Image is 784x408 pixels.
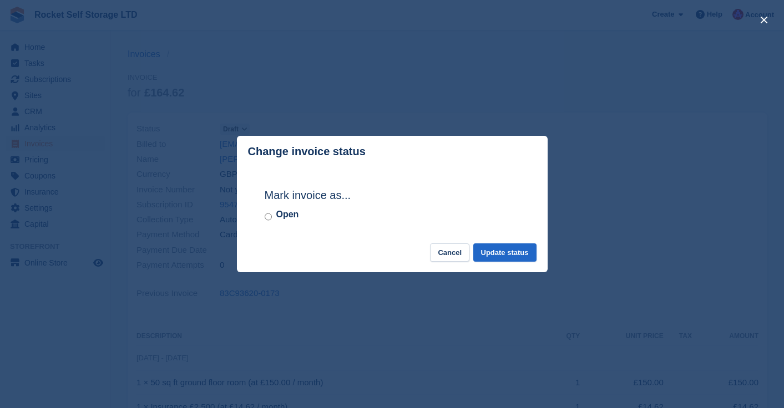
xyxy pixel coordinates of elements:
h2: Mark invoice as... [265,187,520,203]
button: Update status [473,243,537,262]
button: Cancel [430,243,469,262]
label: Open [276,208,299,221]
p: Change invoice status [248,145,366,158]
button: close [755,11,773,29]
